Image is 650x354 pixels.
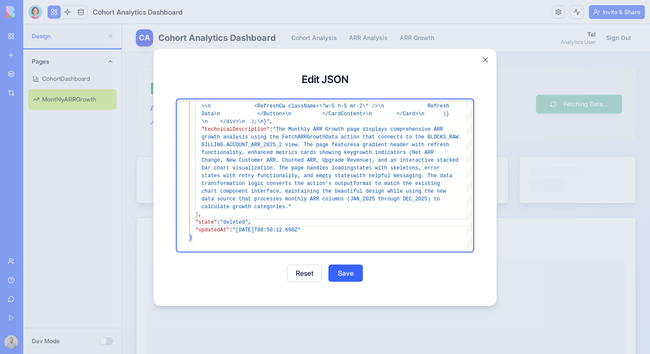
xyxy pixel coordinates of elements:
span: ul design while using the new [356,188,446,194]
span: states with skeletons, error [353,165,440,171]
span: "The Monthly ARR Growth page displays comprehensiv [273,126,427,132]
span: >\n <RefreshCw className=\"w-5 h-5 mr [202,103,356,109]
span: growth analysis using the FetchARRGrowthData actio [202,134,356,140]
span: , [199,212,202,218]
button: Cohort Analysis [164,6,220,22]
span: "updatedAt" [195,227,229,233]
span: , [248,219,251,225]
span: nt>\n </Card>\n )} [356,111,449,117]
span: states with retry functionality, and empty states [202,173,353,179]
h1: Cohort Analytics Dashboard [36,8,154,20]
span: "technicalDescription" [202,126,270,132]
span: "state" [195,219,217,225]
span: a gradient header with refresh [356,142,449,148]
span: , [270,119,273,125]
span: enue), and an interactive stacked [356,157,459,163]
button: Reset [287,265,322,282]
h3: Edit JSON [178,73,472,86]
button: Save [328,265,363,282]
p: ARR growth breakdown from Snowflake BLOCKS_RAW.BILLING.ACCOUNT_ARR_2025_2 [28,78,352,90]
span: calculate growth categories." [202,204,291,210]
span: : [217,219,220,225]
span: growth indicators (Net ARR [353,150,434,156]
span: : [270,126,273,132]
span: transformation logic converts the action's output [202,181,353,187]
span: chart component interface, maintaining the beautif [202,188,356,194]
span: e ARR [428,126,443,132]
span: functionality, enhanced metrics cards showing key [202,150,353,156]
span: data source that processes monthly ARR columns (JA [202,196,356,202]
span: Last updated: [DATE] 9:54:23 PM [38,95,133,104]
span: n that connects to the BLOCKS_RAW. [356,134,462,140]
h1: Monthly ARR Growth Analysis [28,56,352,73]
span: Change, New Customer ARR, Churned ARR, Upgrade Rev [202,157,356,163]
span: : [230,227,233,233]
span: Data\n </Button>\n </CardConte [202,111,356,117]
button: ARR Growth [273,6,317,22]
span: "[DATE]T08:50:12.690Z" [233,227,300,233]
span: } [195,212,198,218]
span: bar chart visualization. The page handles loading [202,165,353,171]
span: format to match the existing [353,181,440,187]
button: ARR Analysis [222,6,271,22]
span: with helpful messaging. The data [353,173,452,179]
span: CA [17,8,28,20]
span: \n </div>\n );\n}" [202,119,270,125]
button: Sign Out [479,6,514,22]
span: } [189,235,192,241]
div: Tal [438,6,474,15]
span: -2\" />\n Refresh [356,103,449,109]
span: N_2025 through DEC_2025) to [356,196,440,202]
span: BILLING.ACCOUNT_ARR_2025_2 view. The page features [202,142,356,148]
div: Analytics User [438,15,474,22]
span: "deleted" [220,219,248,225]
